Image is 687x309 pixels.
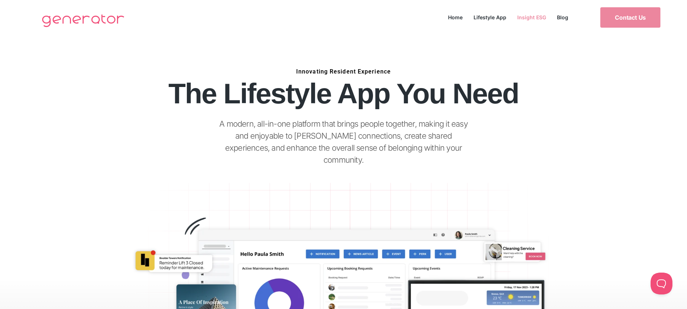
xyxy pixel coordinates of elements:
[600,7,660,28] a: Contact Us
[72,71,615,72] h6: Innovating Resident Experience
[443,12,468,22] a: Home
[72,80,615,107] h1: The Lifestyle App You Need
[443,12,574,22] nav: Menu
[615,15,646,20] span: Contact Us
[213,118,474,166] p: A modern, all-in-one platform that brings people together, making it easy and enjoyable to [PERSO...
[468,12,512,22] a: Lifestyle App
[551,12,574,22] a: Blog
[512,12,551,22] a: Insight ESG
[651,273,672,294] iframe: Toggle Customer Support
